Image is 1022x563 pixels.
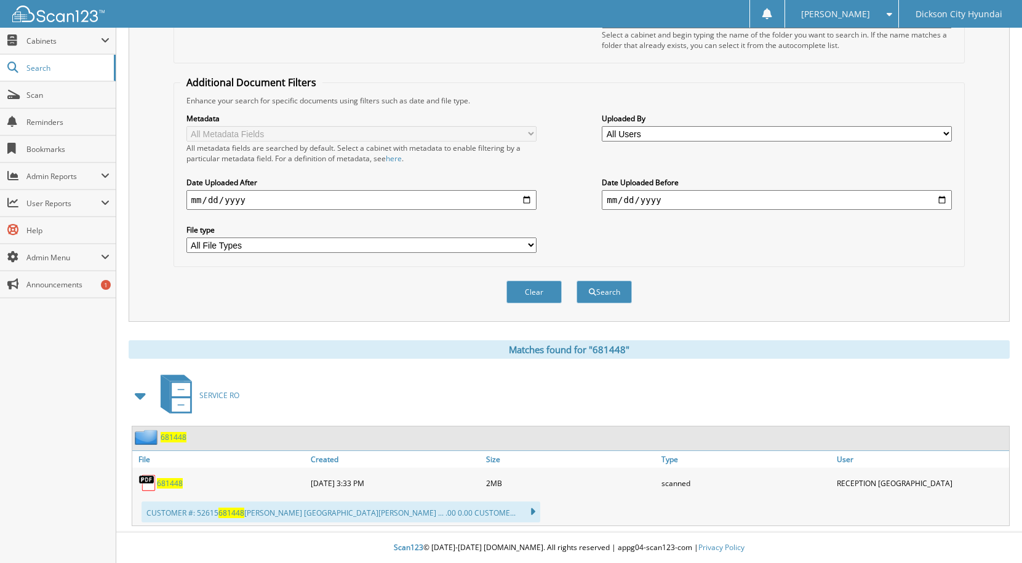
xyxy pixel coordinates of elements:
[386,153,402,164] a: here
[186,177,537,188] label: Date Uploaded After
[26,90,110,100] span: Scan
[483,471,658,495] div: 2MB
[26,63,108,73] span: Search
[186,113,537,124] label: Metadata
[801,10,870,18] span: [PERSON_NAME]
[12,6,105,22] img: scan123-logo-white.svg
[658,451,834,468] a: Type
[602,177,952,188] label: Date Uploaded Before
[132,451,308,468] a: File
[142,501,540,522] div: CUSTOMER #: 52615 [PERSON_NAME] [GEOGRAPHIC_DATA][PERSON_NAME] ... .00 0.00 CUSTOME...
[658,471,834,495] div: scanned
[161,432,186,442] a: 681448
[157,478,183,489] a: 681448
[308,451,483,468] a: Created
[394,542,423,553] span: Scan123
[960,504,1022,563] iframe: Chat Widget
[26,225,110,236] span: Help
[26,252,101,263] span: Admin Menu
[180,76,322,89] legend: Additional Document Filters
[129,340,1010,359] div: Matches found for "681448"
[483,451,658,468] a: Size
[602,30,952,50] div: Select a cabinet and begin typing the name of the folder you want to search in. If the name match...
[308,471,483,495] div: [DATE] 3:33 PM
[834,471,1009,495] div: RECEPTION [GEOGRAPHIC_DATA]
[101,280,111,290] div: 1
[26,117,110,127] span: Reminders
[186,225,537,235] label: File type
[135,429,161,445] img: folder2.png
[26,279,110,290] span: Announcements
[916,10,1002,18] span: Dickson City Hyundai
[218,508,244,518] span: 681448
[698,542,745,553] a: Privacy Policy
[834,451,1009,468] a: User
[186,143,537,164] div: All metadata fields are searched by default. Select a cabinet with metadata to enable filtering b...
[577,281,632,303] button: Search
[26,36,101,46] span: Cabinets
[199,390,239,401] span: SERVICE RO
[186,190,537,210] input: start
[26,171,101,182] span: Admin Reports
[116,533,1022,563] div: © [DATE]-[DATE] [DOMAIN_NAME]. All rights reserved | appg04-scan123-com |
[506,281,562,303] button: Clear
[138,474,157,492] img: PDF.png
[153,371,239,420] a: SERVICE RO
[180,95,959,106] div: Enhance your search for specific documents using filters such as date and file type.
[26,144,110,154] span: Bookmarks
[602,190,952,210] input: end
[602,113,952,124] label: Uploaded By
[26,198,101,209] span: User Reports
